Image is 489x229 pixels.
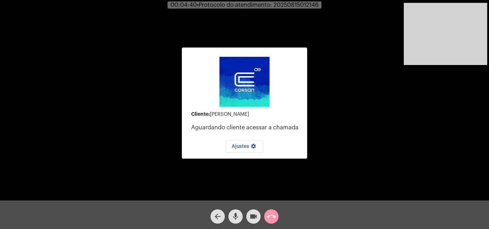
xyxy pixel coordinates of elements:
mat-icon: mic [231,212,240,221]
img: d4669ae0-8c07-2337-4f67-34b0df7f5ae4.jpeg [219,57,270,107]
span: Ajustes [232,144,258,149]
strong: Cliente: [191,111,210,116]
button: Ajustes [226,140,263,153]
mat-icon: settings [249,143,258,152]
span: 00:04:40 [170,2,197,8]
div: [PERSON_NAME] [191,111,301,117]
mat-icon: videocam [249,212,258,221]
mat-icon: arrow_back [213,212,222,221]
mat-icon: call_end [267,212,276,221]
span: Protocolo do atendimento: 20250815012146 [197,2,319,8]
span: • [197,2,199,8]
p: Aguardando cliente acessar a chamada [191,124,301,131]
